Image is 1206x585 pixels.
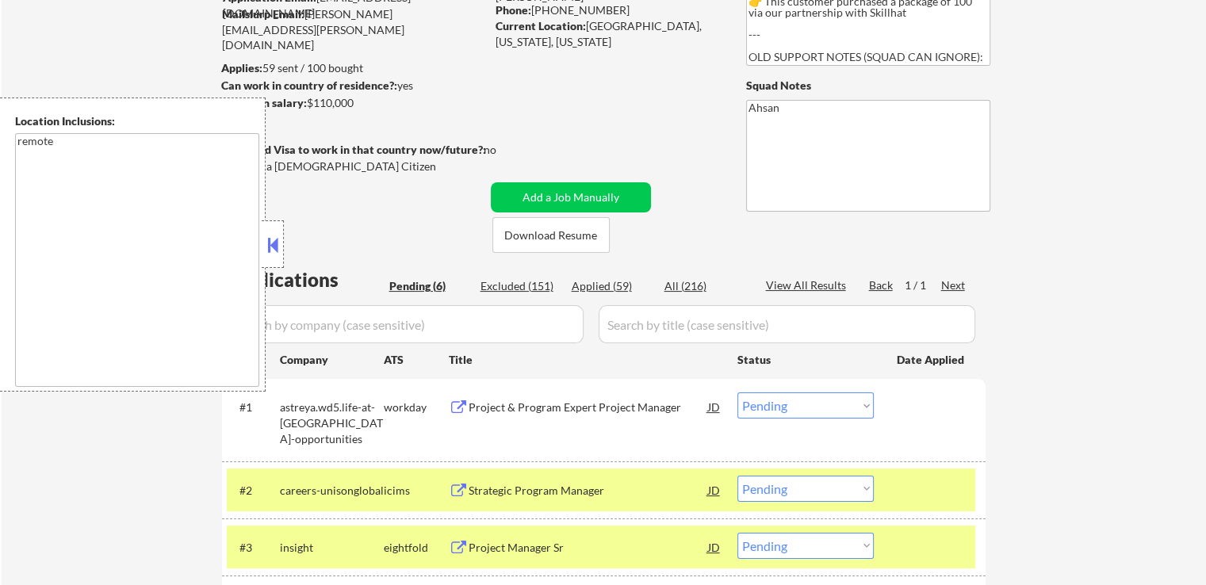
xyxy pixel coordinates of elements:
div: Date Applied [897,352,967,368]
div: JD [706,392,722,421]
div: Pending (6) [389,278,469,294]
div: astreya.wd5.life-at-[GEOGRAPHIC_DATA]-opportunities [280,400,384,446]
div: Applications [227,270,384,289]
div: icims [384,483,449,499]
div: JD [706,476,722,504]
div: Location Inclusions: [15,113,259,129]
div: Squad Notes [746,78,990,94]
input: Search by title (case sensitive) [599,305,975,343]
button: Download Resume [492,217,610,253]
div: careers-unisonglobal [280,483,384,499]
div: ATS [384,352,449,368]
strong: Applies: [221,61,262,75]
div: View All Results [766,277,851,293]
div: 1 / 1 [905,277,941,293]
div: Project & Program Expert Project Manager [469,400,708,415]
div: Applied (59) [572,278,651,294]
div: [PHONE_NUMBER] [496,2,720,18]
div: Strategic Program Manager [469,483,708,499]
div: [PERSON_NAME][EMAIL_ADDRESS][PERSON_NAME][DOMAIN_NAME] [222,6,485,53]
strong: Phone: [496,3,531,17]
div: eightfold [384,540,449,556]
strong: Minimum salary: [221,96,307,109]
div: #2 [239,483,267,499]
div: Yes, I am a [DEMOGRAPHIC_DATA] Citizen [222,159,490,174]
div: Status [737,345,874,373]
div: JD [706,533,722,561]
div: Project Manager Sr [469,540,708,556]
button: Add a Job Manually [491,182,651,212]
strong: Current Location: [496,19,586,32]
div: 59 sent / 100 bought [221,60,485,76]
div: yes [221,78,480,94]
div: Company [280,352,384,368]
div: Next [941,277,967,293]
div: Excluded (151) [480,278,560,294]
div: [GEOGRAPHIC_DATA], [US_STATE], [US_STATE] [496,18,720,49]
input: Search by company (case sensitive) [227,305,584,343]
div: Back [869,277,894,293]
div: $110,000 [221,95,485,111]
div: #3 [239,540,267,556]
div: #1 [239,400,267,415]
div: workday [384,400,449,415]
strong: Mailslurp Email: [222,7,304,21]
strong: Can work in country of residence?: [221,78,397,92]
div: no [484,142,529,158]
strong: Will need Visa to work in that country now/future?: [222,143,486,156]
div: Title [449,352,722,368]
div: insight [280,540,384,556]
div: All (216) [664,278,744,294]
